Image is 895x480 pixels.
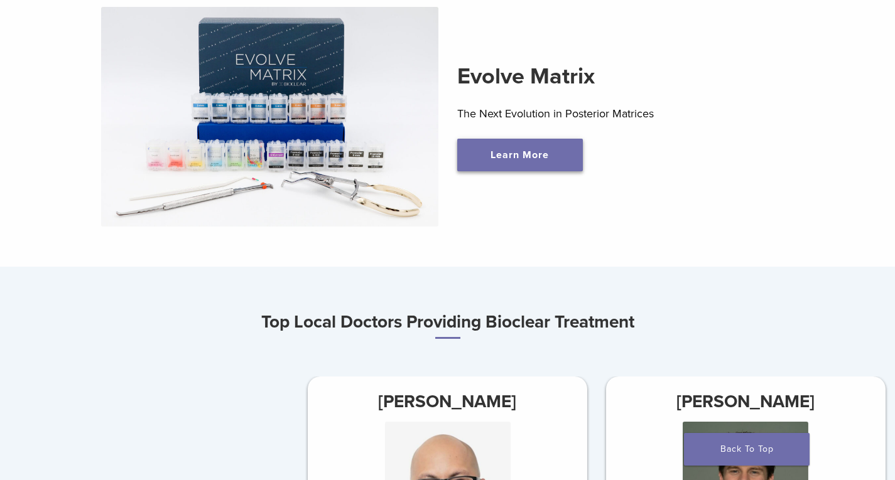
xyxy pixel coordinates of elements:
[101,7,438,227] img: Evolve Matrix
[308,387,587,417] h3: [PERSON_NAME]
[606,387,886,417] h3: [PERSON_NAME]
[457,61,794,92] h2: Evolve Matrix
[457,104,794,123] p: The Next Evolution in Posterior Matrices
[457,139,583,171] a: Learn More
[684,433,810,466] a: Back To Top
